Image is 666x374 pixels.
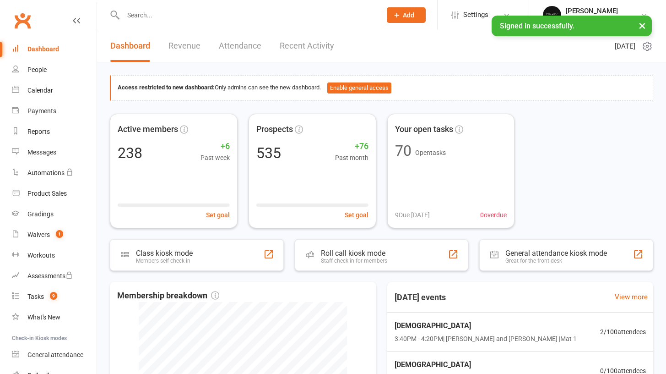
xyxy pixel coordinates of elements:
div: Waivers [27,231,50,238]
a: Dashboard [110,30,150,62]
span: +76 [335,140,368,153]
div: Roll call kiosk mode [321,249,387,258]
a: Automations [12,163,97,183]
a: Workouts [12,245,97,266]
div: People [27,66,47,73]
h3: [DATE] events [387,289,453,306]
div: Gradings [27,210,54,218]
a: Payments [12,101,97,121]
div: Calendar [27,87,53,94]
input: Search... [120,9,375,22]
div: Automations [27,169,65,176]
button: Set goal [345,210,368,220]
button: Set goal [206,210,230,220]
a: People [12,60,97,80]
span: Settings [463,5,488,25]
span: Past month [335,153,368,163]
div: What's New [27,313,60,321]
span: 2 / 100 attendees [600,327,646,337]
div: 238 [118,146,142,160]
img: thumb_image1712106278.png [543,6,561,24]
span: Open tasks [415,149,446,156]
a: Revenue [168,30,200,62]
div: Members self check-in [136,258,193,264]
div: Assessments [27,272,73,280]
div: Trinity BJJ Pty Ltd [566,15,618,23]
strong: Access restricted to new dashboard: [118,84,215,91]
a: General attendance kiosk mode [12,345,97,365]
span: 9 [50,292,57,300]
div: Great for the front desk [505,258,607,264]
a: Clubworx [11,9,34,32]
a: Messages [12,142,97,163]
span: 1 [56,230,63,238]
div: Dashboard [27,45,59,53]
a: What's New [12,307,97,328]
div: Only admins can see the new dashboard. [118,82,646,93]
a: Attendance [219,30,261,62]
span: [DEMOGRAPHIC_DATA] [395,359,577,371]
div: 535 [256,146,281,160]
span: Your open tasks [395,123,453,136]
span: 0 overdue [480,210,507,220]
a: Gradings [12,204,97,225]
div: Workouts [27,252,55,259]
div: Messages [27,148,56,156]
div: Reports [27,128,50,135]
div: 70 [395,143,412,158]
div: [PERSON_NAME] [566,7,618,15]
a: Calendar [12,80,97,101]
span: 3:40PM - 4:20PM | [PERSON_NAME] and [PERSON_NAME] | Mat 1 [395,334,577,344]
div: Class kiosk mode [136,249,193,258]
a: Dashboard [12,39,97,60]
span: [DEMOGRAPHIC_DATA] [395,320,577,332]
span: Active members [118,123,178,136]
div: Staff check-in for members [321,258,387,264]
a: Waivers 1 [12,225,97,245]
span: [DATE] [615,41,635,52]
div: Product Sales [27,190,67,197]
button: Add [387,7,426,23]
a: View more [615,291,648,302]
span: Membership breakdown [117,289,219,302]
a: Assessments [12,266,97,286]
span: Prospects [256,123,293,136]
button: Enable general access [327,82,391,93]
button: × [634,16,650,35]
span: +6 [200,140,230,153]
a: Tasks 9 [12,286,97,307]
a: Product Sales [12,183,97,204]
div: General attendance [27,351,83,358]
span: Add [403,11,414,19]
div: Payments [27,107,56,115]
span: 9 Due [DATE] [395,210,430,220]
span: Signed in successfully. [500,22,574,30]
a: Recent Activity [280,30,334,62]
a: Reports [12,121,97,142]
span: Past week [200,153,230,163]
div: General attendance kiosk mode [505,249,607,258]
div: Tasks [27,293,44,300]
